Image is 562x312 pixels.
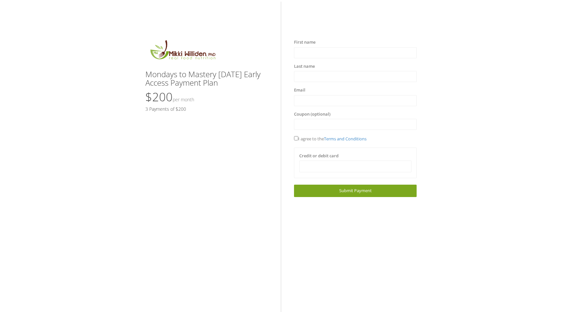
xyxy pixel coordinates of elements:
[303,164,407,169] iframe: Secure card payment input frame
[145,39,220,64] img: MikkiLogoMain.png
[145,89,194,105] span: $200
[294,39,315,46] label: First name
[324,136,367,142] a: Terms and Conditions
[294,87,305,93] label: Email
[145,70,268,87] h3: Mondays to Mastery [DATE] Early Access Payment Plan
[173,96,194,103] small: Per Month
[294,136,367,142] span: I agree to the
[294,63,315,70] label: Last name
[145,106,268,111] h5: 3 Payments of $200
[294,185,417,197] a: Submit Payment
[299,153,339,159] label: Credit or debit card
[294,111,330,118] label: Coupon (optional)
[339,188,372,193] span: Submit Payment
